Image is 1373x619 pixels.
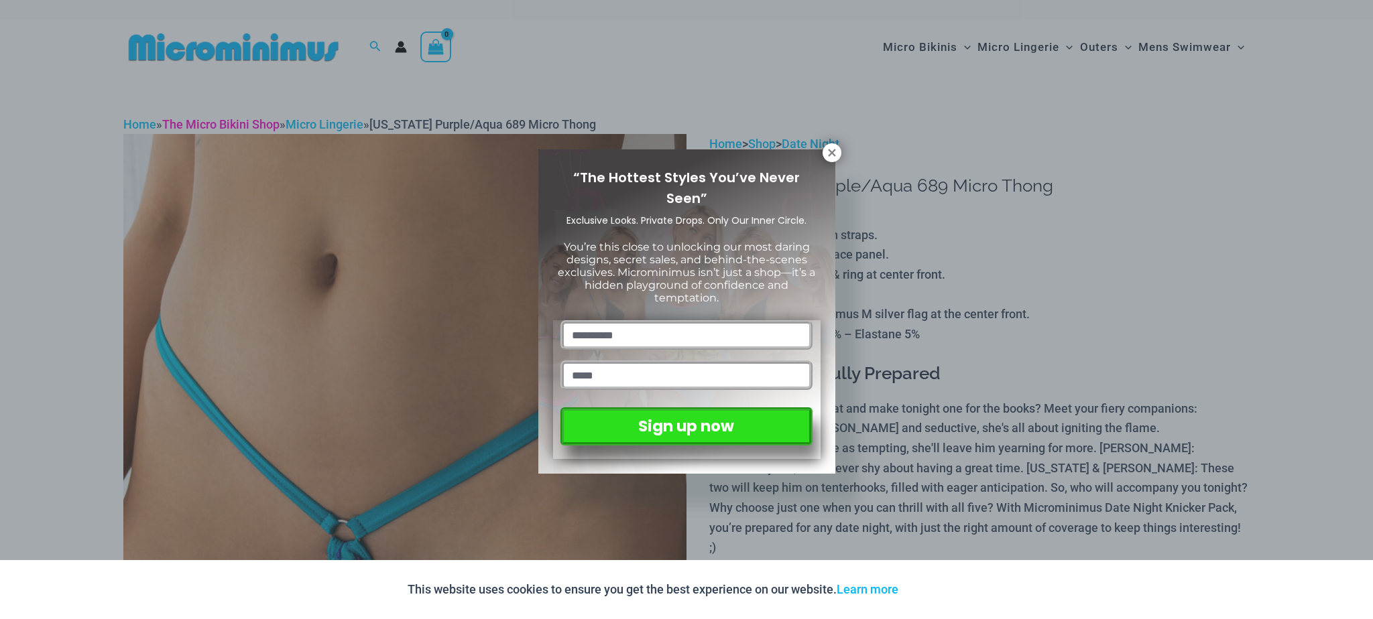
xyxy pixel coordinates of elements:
button: Sign up now [560,407,812,445]
a: Learn more [837,582,898,596]
p: This website uses cookies to ensure you get the best experience on our website. [408,579,898,600]
button: Close [823,143,841,162]
span: “The Hottest Styles You’ve Never Seen” [573,168,800,208]
span: You’re this close to unlocking our most daring designs, secret sales, and behind-the-scenes exclu... [558,240,815,305]
span: Exclusive Looks. Private Drops. Only Our Inner Circle. [566,214,807,227]
button: Accept [908,573,965,606]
